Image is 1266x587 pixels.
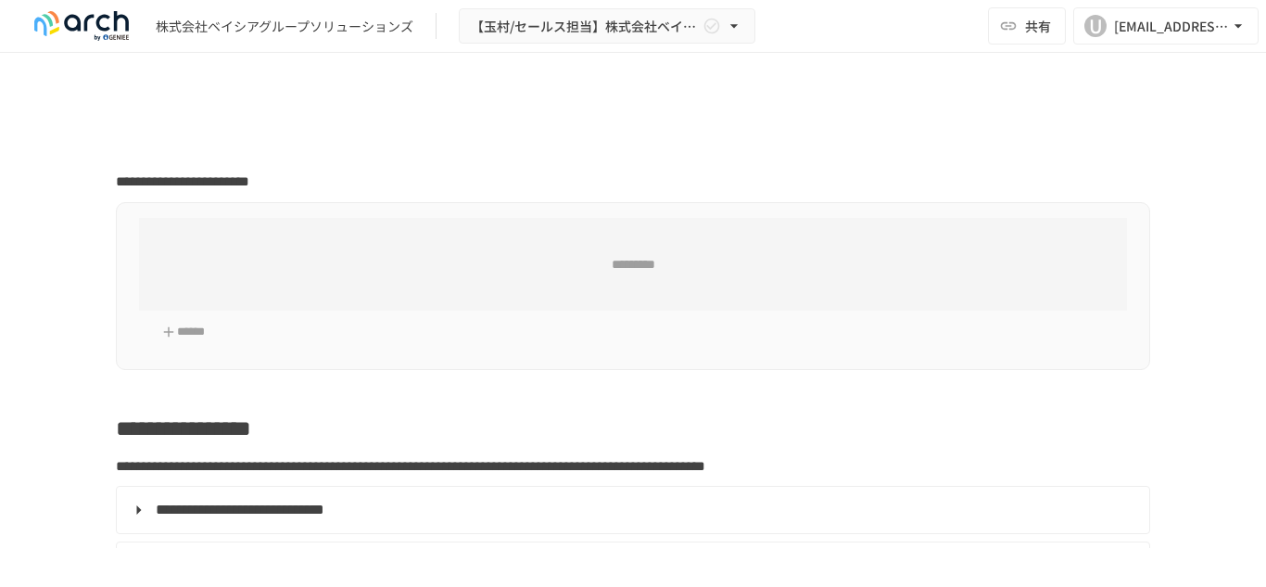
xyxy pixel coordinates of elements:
img: logo-default@2x-9cf2c760.svg [22,11,141,41]
button: 共有 [988,7,1066,45]
span: 【玉村/セールス担当】株式会社ベイシアグループソリューションズ様_導入支援サポート [471,15,699,38]
span: 共有 [1025,16,1051,36]
div: 株式会社ベイシアグループソリューションズ [156,17,413,36]
div: U [1084,15,1107,37]
button: 【玉村/セールス担当】株式会社ベイシアグループソリューションズ様_導入支援サポート [459,8,755,45]
div: [EMAIL_ADDRESS][DOMAIN_NAME] [1114,15,1229,38]
button: U[EMAIL_ADDRESS][DOMAIN_NAME] [1073,7,1259,45]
